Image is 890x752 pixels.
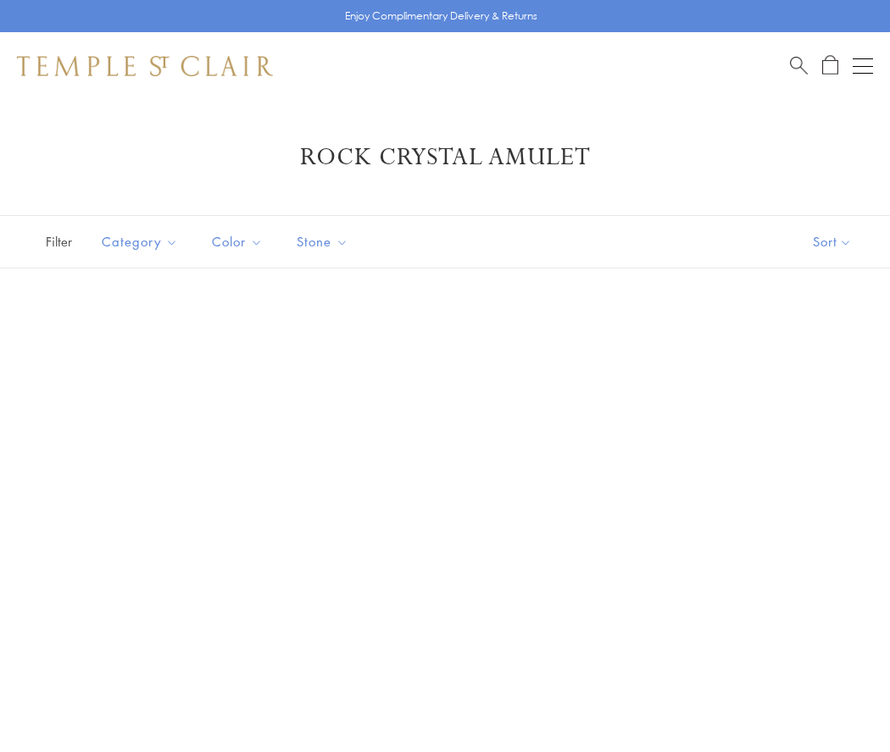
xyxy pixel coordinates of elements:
[790,55,808,76] a: Search
[775,216,890,268] button: Show sort by
[288,231,361,252] span: Stone
[345,8,537,25] p: Enjoy Complimentary Delivery & Returns
[284,223,361,261] button: Stone
[199,223,275,261] button: Color
[203,231,275,252] span: Color
[89,223,191,261] button: Category
[822,55,838,76] a: Open Shopping Bag
[42,142,848,173] h1: Rock Crystal Amulet
[17,56,273,76] img: Temple St. Clair
[93,231,191,252] span: Category
[853,56,873,76] button: Open navigation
